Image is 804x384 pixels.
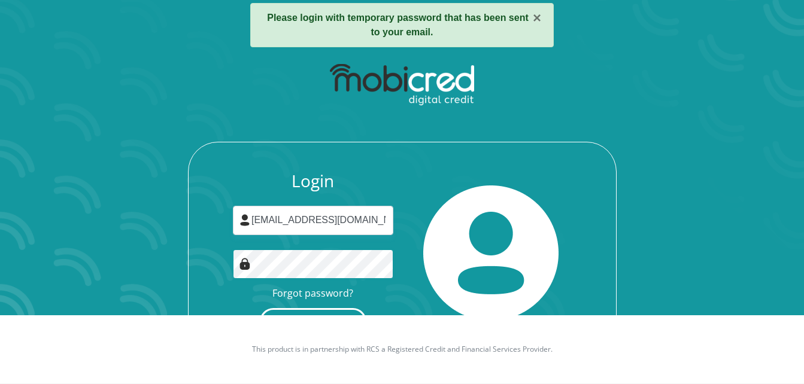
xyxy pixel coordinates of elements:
h3: Login [233,171,393,191]
img: mobicred logo [330,64,474,106]
img: user-icon image [239,214,251,226]
a: Forgot password? [272,287,353,300]
p: This product is in partnership with RCS a Registered Credit and Financial Services Provider. [70,344,735,355]
input: Username [233,206,393,235]
img: Image [239,258,251,270]
button: Login [260,308,366,335]
strong: Please login with temporary password that has been sent to your email. [267,13,529,37]
button: × [533,11,541,25]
